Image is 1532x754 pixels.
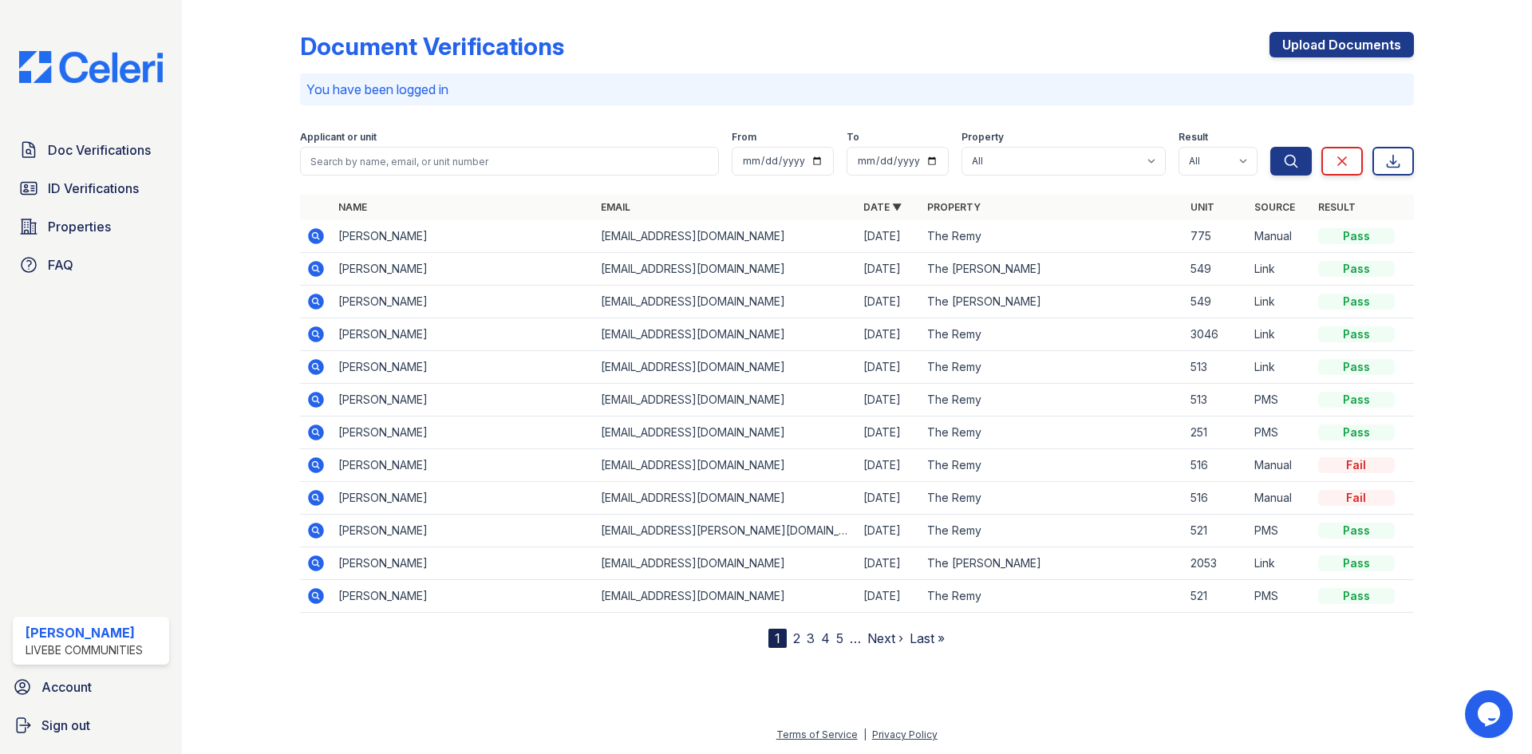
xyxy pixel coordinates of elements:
[601,201,630,213] a: Email
[13,134,169,166] a: Doc Verifications
[1248,580,1312,613] td: PMS
[300,131,377,144] label: Applicant or unit
[857,351,921,384] td: [DATE]
[1184,416,1248,449] td: 251
[332,580,594,613] td: [PERSON_NAME]
[48,255,73,274] span: FAQ
[921,547,1183,580] td: The [PERSON_NAME]
[1318,424,1395,440] div: Pass
[1184,384,1248,416] td: 513
[1318,523,1395,539] div: Pass
[594,286,857,318] td: [EMAIL_ADDRESS][DOMAIN_NAME]
[732,131,756,144] label: From
[594,482,857,515] td: [EMAIL_ADDRESS][DOMAIN_NAME]
[594,384,857,416] td: [EMAIL_ADDRESS][DOMAIN_NAME]
[921,220,1183,253] td: The Remy
[332,286,594,318] td: [PERSON_NAME]
[13,172,169,204] a: ID Verifications
[1248,449,1312,482] td: Manual
[863,728,867,740] div: |
[807,630,815,646] a: 3
[594,351,857,384] td: [EMAIL_ADDRESS][DOMAIN_NAME]
[6,671,176,703] a: Account
[1248,220,1312,253] td: Manual
[776,728,858,740] a: Terms of Service
[857,384,921,416] td: [DATE]
[910,630,945,646] a: Last »
[1269,32,1414,57] a: Upload Documents
[1248,482,1312,515] td: Manual
[26,623,143,642] div: [PERSON_NAME]
[332,351,594,384] td: [PERSON_NAME]
[6,51,176,83] img: CE_Logo_Blue-a8612792a0a2168367f1c8372b55b34899dd931a85d93a1a3d3e32e68fde9ad4.png
[921,449,1183,482] td: The Remy
[850,629,861,648] span: …
[48,140,151,160] span: Doc Verifications
[6,709,176,741] a: Sign out
[594,416,857,449] td: [EMAIL_ADDRESS][DOMAIN_NAME]
[41,716,90,735] span: Sign out
[921,384,1183,416] td: The Remy
[927,201,981,213] a: Property
[1184,547,1248,580] td: 2053
[332,253,594,286] td: [PERSON_NAME]
[847,131,859,144] label: To
[48,179,139,198] span: ID Verifications
[1248,515,1312,547] td: PMS
[1248,318,1312,351] td: Link
[1254,201,1295,213] a: Source
[1318,326,1395,342] div: Pass
[1184,286,1248,318] td: 549
[1318,392,1395,408] div: Pass
[1318,261,1395,277] div: Pass
[857,449,921,482] td: [DATE]
[1184,580,1248,613] td: 521
[1184,253,1248,286] td: 549
[300,147,719,176] input: Search by name, email, or unit number
[13,211,169,243] a: Properties
[921,318,1183,351] td: The Remy
[857,416,921,449] td: [DATE]
[857,253,921,286] td: [DATE]
[594,580,857,613] td: [EMAIL_ADDRESS][DOMAIN_NAME]
[857,220,921,253] td: [DATE]
[1318,490,1395,506] div: Fail
[863,201,902,213] a: Date ▼
[1179,131,1208,144] label: Result
[48,217,111,236] span: Properties
[857,547,921,580] td: [DATE]
[857,286,921,318] td: [DATE]
[793,630,800,646] a: 2
[857,515,921,547] td: [DATE]
[332,515,594,547] td: [PERSON_NAME]
[1248,253,1312,286] td: Link
[1318,201,1356,213] a: Result
[338,201,367,213] a: Name
[921,286,1183,318] td: The [PERSON_NAME]
[26,642,143,658] div: LiveBe Communities
[857,318,921,351] td: [DATE]
[594,547,857,580] td: [EMAIL_ADDRESS][DOMAIN_NAME]
[961,131,1004,144] label: Property
[332,482,594,515] td: [PERSON_NAME]
[857,482,921,515] td: [DATE]
[867,630,903,646] a: Next ›
[332,416,594,449] td: [PERSON_NAME]
[1184,318,1248,351] td: 3046
[1184,351,1248,384] td: 513
[1318,294,1395,310] div: Pass
[332,449,594,482] td: [PERSON_NAME]
[594,449,857,482] td: [EMAIL_ADDRESS][DOMAIN_NAME]
[594,515,857,547] td: [EMAIL_ADDRESS][PERSON_NAME][DOMAIN_NAME]
[1318,588,1395,604] div: Pass
[921,482,1183,515] td: The Remy
[332,220,594,253] td: [PERSON_NAME]
[921,416,1183,449] td: The Remy
[1184,515,1248,547] td: 521
[1184,220,1248,253] td: 775
[13,249,169,281] a: FAQ
[41,677,92,697] span: Account
[594,253,857,286] td: [EMAIL_ADDRESS][DOMAIN_NAME]
[1190,201,1214,213] a: Unit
